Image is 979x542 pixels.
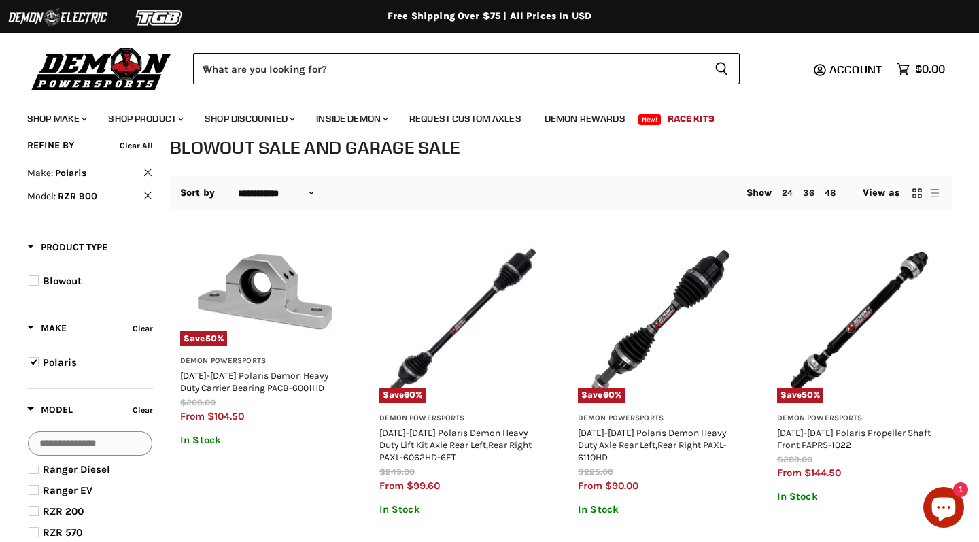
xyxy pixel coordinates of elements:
button: Clear filter by Model [129,403,153,421]
span: $104.50 [207,410,244,422]
span: Save % [777,388,824,403]
span: New! [638,114,662,125]
span: Polaris [55,167,86,179]
span: Model [27,404,73,416]
a: Request Custom Axles [399,105,532,133]
span: $0.00 [915,63,945,75]
img: 2023-2023 Polaris Demon Heavy Duty Axle Rear Left,Rear Right PAXL-6110HD [578,239,743,404]
span: 60 [404,390,415,400]
input: When autocomplete results are available use up and down arrows to review and enter to select [193,53,704,84]
a: 2015-2025 Polaris Demon Heavy Duty Lift Kit Axle Rear Left,Rear Right PAXL-6062HD-6ETSave60% [379,239,545,404]
span: Show [746,187,772,199]
a: Shop Make [17,105,95,133]
a: 2012-2025 Polaris Demon Heavy Duty Carrier Bearing PACB-6001HDSave50% [180,239,345,347]
span: $99.60 [407,479,440,492]
span: $209.00 [180,397,216,407]
p: In Stock [777,491,942,503]
span: Save % [379,388,426,403]
span: 50 [205,333,217,343]
a: Race Kits [657,105,725,133]
h1: Blowout Sale and Garage Sale [170,136,952,158]
button: Clear filter by Make Polaris [27,166,153,184]
a: [DATE]-[DATE] Polaris Demon Heavy Duty Carrier Bearing PACB-6001HD [180,370,328,393]
img: Demon Powersports [27,44,176,92]
span: View as [863,188,899,199]
span: Save % [180,331,227,346]
a: Shop Discounted [194,105,303,133]
a: Inside Demon [306,105,396,133]
p: In Stock [379,504,545,515]
button: Filter by Product Type [27,241,107,258]
span: $249.00 [379,467,415,477]
span: Blowout [43,275,82,287]
span: Ranger EV [43,484,92,496]
img: 2012-2014 Polaris Propeller Shaft Front PAPRS-1022 [777,239,942,404]
span: Save % [578,388,625,403]
button: Clear filter by Model RZR 900 [27,189,153,207]
span: Make: [27,167,53,179]
img: 2015-2025 Polaris Demon Heavy Duty Lift Kit Axle Rear Left,Rear Right PAXL-6062HD-6ET [379,239,545,404]
a: [DATE]-[DATE] Polaris Demon Heavy Duty Axle Rear Left,Rear Right PAXL-6110HD [578,427,727,462]
input: Search Options [28,431,152,456]
span: from [379,479,404,492]
a: $0.00 [890,59,952,79]
img: Demon Electric Logo 2 [7,5,109,31]
span: RZR 570 [43,526,82,539]
a: 2023-2023 Polaris Demon Heavy Duty Axle Rear Left,Rear Right PAXL-6110HDSave60% [578,239,743,404]
span: Model: [27,190,56,202]
span: Account [829,63,882,76]
button: Clear all filters [120,138,153,153]
button: Filter by Model [27,403,73,420]
span: RZR 200 [43,505,84,518]
ul: Main menu [17,99,942,133]
h3: Demon Powersports [578,413,743,424]
span: from [180,410,205,422]
a: Shop Product [98,105,192,133]
a: [DATE]-[DATE] Polaris Demon Heavy Duty Lift Kit Axle Rear Left,Rear Right PAXL-6062HD-6ET [379,427,532,462]
inbox-online-store-chat: Shopify online store chat [919,487,968,531]
button: grid view [910,186,924,200]
h3: Demon Powersports [379,413,545,424]
a: Account [823,63,890,75]
span: from [578,479,602,492]
a: 2012-2014 Polaris Propeller Shaft Front PAPRS-1022Save50% [777,239,942,404]
span: Product Type [27,241,107,253]
span: $289.00 [777,454,812,464]
span: Ranger Diesel [43,463,110,475]
span: 60 [603,390,615,400]
span: $144.50 [804,467,841,479]
img: 2012-2025 Polaris Demon Heavy Duty Carrier Bearing PACB-6001HD [180,239,345,347]
h3: Demon Powersports [180,356,345,367]
span: Make [27,322,67,334]
label: Sort by [180,188,215,199]
span: 50 [802,390,813,400]
a: 48 [825,188,836,198]
button: Clear filter by Make [129,321,153,339]
h3: Demon Powersports [777,413,942,424]
a: 24 [782,188,793,198]
nav: Collection utilities [170,176,952,210]
img: TGB Logo 2 [109,5,211,31]
button: Filter by Make [27,322,67,339]
span: from [777,467,802,479]
span: Polaris [43,356,77,369]
button: list view [928,186,942,200]
form: Product [193,53,740,84]
a: [DATE]-[DATE] Polaris Propeller Shaft Front PAPRS-1022 [777,427,931,450]
a: Demon Rewards [534,105,636,133]
span: RZR 900 [58,190,97,202]
span: Refine By [27,139,74,151]
span: $90.00 [605,479,638,492]
p: In Stock [578,504,743,515]
button: Search [704,53,740,84]
p: In Stock [180,435,345,446]
a: 36 [803,188,814,198]
span: $225.00 [578,467,613,477]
